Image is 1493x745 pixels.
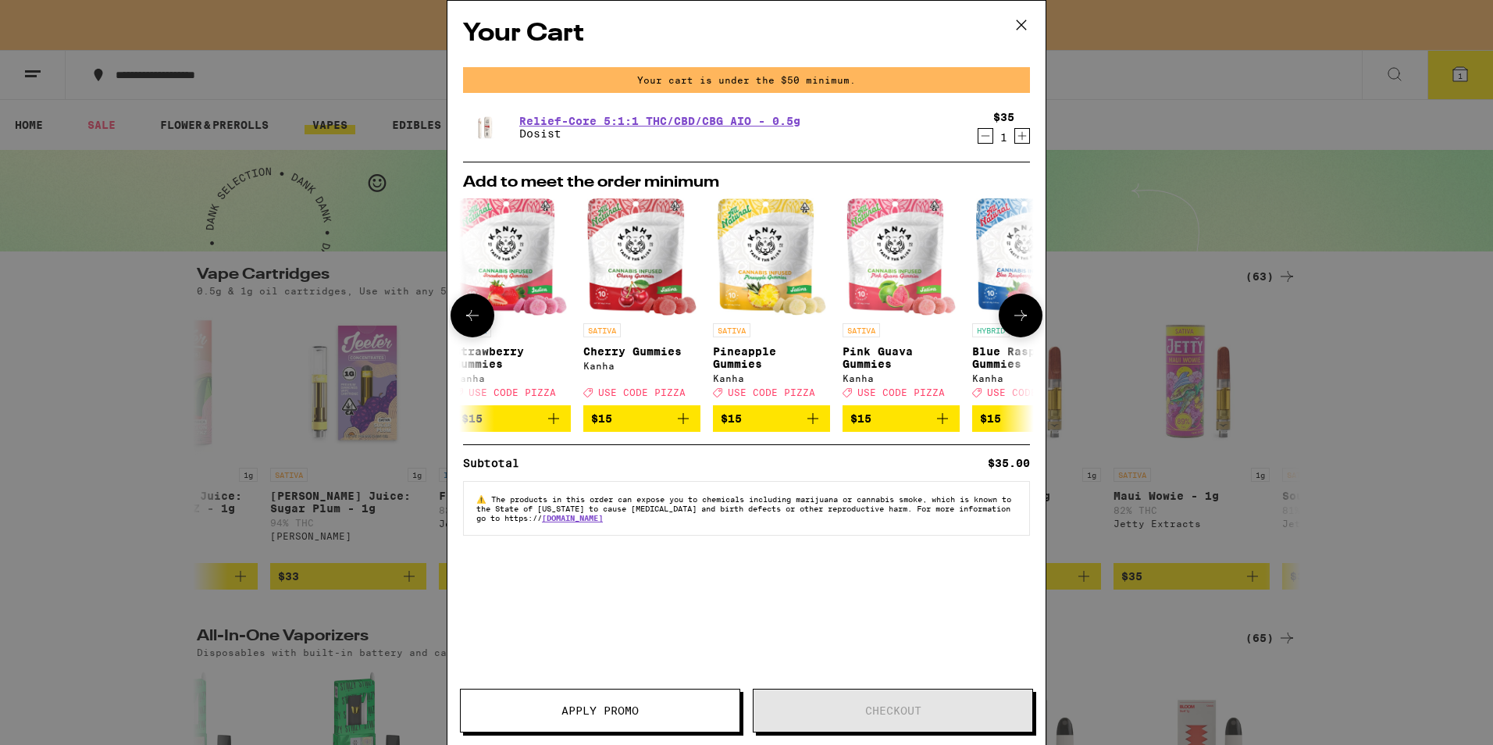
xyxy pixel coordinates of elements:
[987,387,1074,397] span: USE CODE PIZZA
[721,412,742,425] span: $15
[980,412,1001,425] span: $15
[476,494,1011,522] span: The products in this order can expose you to chemicals including marijuana or cannabis smoke, whi...
[591,412,612,425] span: $15
[713,323,750,337] p: SATIVA
[454,198,571,405] a: Open page for Strawberry Gummies from Kanha
[993,131,1014,144] div: 1
[753,689,1033,733] button: Checkout
[519,127,800,140] p: Dosist
[463,458,530,469] div: Subtotal
[458,198,567,315] img: Kanha - Strawberry Gummies
[463,175,1030,191] h2: Add to meet the order minimum
[461,412,483,425] span: $15
[713,373,830,383] div: Kanha
[469,387,556,397] span: USE CODE PIZZA
[850,412,871,425] span: $15
[713,198,830,405] a: Open page for Pineapple Gummies from Kanha
[976,198,1085,315] img: Kanha - Blue Raspberry Gummies
[972,323,1010,337] p: HYBRID
[717,198,826,315] img: Kanha - Pineapple Gummies
[972,198,1089,405] a: Open page for Blue Raspberry Gummies from Kanha
[587,198,697,315] img: Kanha - Cherry Gummies
[972,373,1089,383] div: Kanha
[454,405,571,432] button: Add to bag
[843,198,960,405] a: Open page for Pink Guava Gummies from Kanha
[843,323,880,337] p: SATIVA
[583,361,700,371] div: Kanha
[865,705,921,716] span: Checkout
[476,494,491,504] span: ⚠️
[583,345,700,358] p: Cherry Gummies
[583,323,621,337] p: SATIVA
[972,405,1089,432] button: Add to bag
[463,67,1030,93] div: Your cart is under the $50 minimum.
[857,387,945,397] span: USE CODE PIZZA
[993,111,1014,123] div: $35
[843,373,960,383] div: Kanha
[460,689,740,733] button: Apply Promo
[463,16,1030,52] h2: Your Cart
[583,405,700,432] button: Add to bag
[1014,128,1030,144] button: Increment
[843,405,960,432] button: Add to bag
[35,11,67,25] span: Help
[542,513,603,522] a: [DOMAIN_NAME]
[728,387,815,397] span: USE CODE PIZZA
[843,345,960,370] p: Pink Guava Gummies
[598,387,686,397] span: USE CODE PIZZA
[978,128,993,144] button: Decrement
[713,405,830,432] button: Add to bag
[988,458,1030,469] div: $35.00
[561,705,639,716] span: Apply Promo
[519,115,800,127] a: Relief-Core 5:1:1 THC/CBD/CBG AIO - 0.5g
[463,114,507,141] img: Dosist - Relief-Core 5:1:1 THC/CBD/CBG AIO - 0.5g
[583,198,700,405] a: Open page for Cherry Gummies from Kanha
[713,345,830,370] p: Pineapple Gummies
[454,345,571,370] p: Strawberry Gummies
[972,345,1089,370] p: Blue Raspberry Gummies
[454,373,571,383] div: Kanha
[846,198,956,315] img: Kanha - Pink Guava Gummies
